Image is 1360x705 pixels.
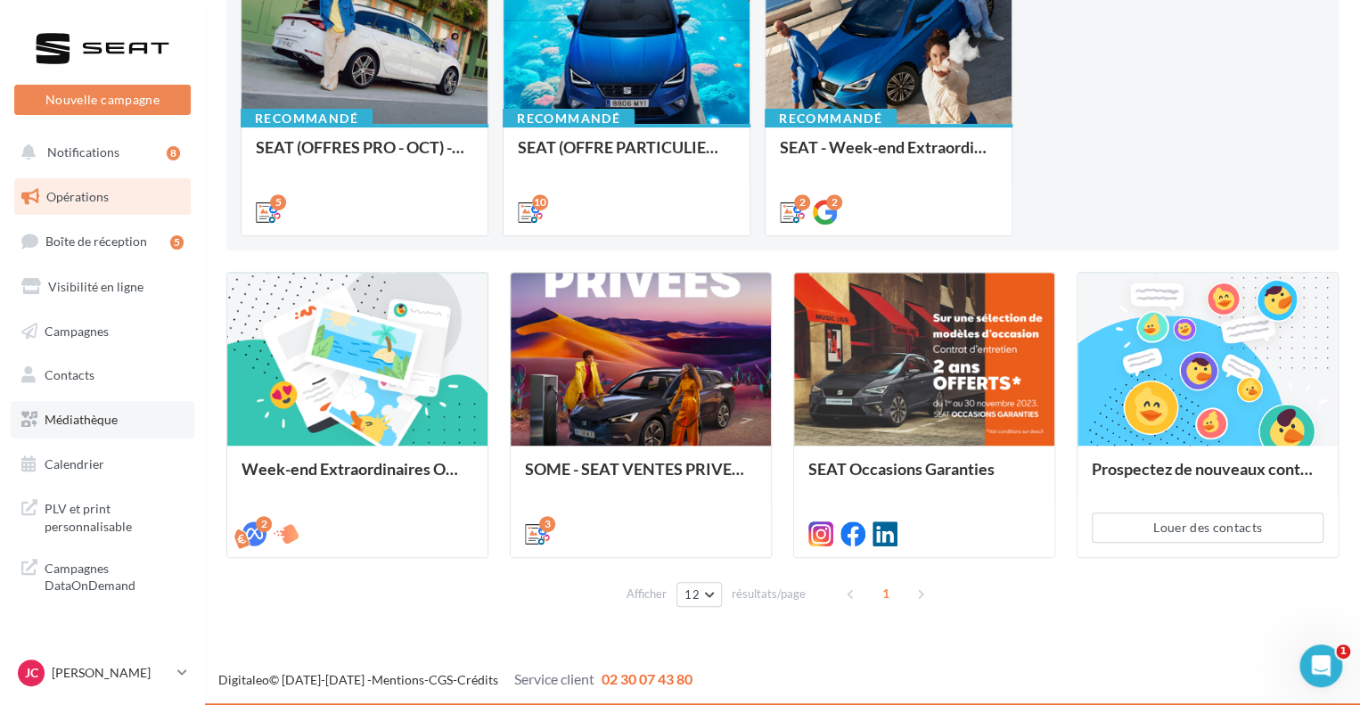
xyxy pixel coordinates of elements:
span: 02 30 07 43 80 [602,670,692,687]
span: Visibilité en ligne [48,279,143,294]
div: 3 [539,516,555,532]
span: 12 [684,587,700,602]
a: PLV et print personnalisable [11,489,194,542]
a: Campagnes DataOnDemand [11,549,194,602]
span: Afficher [627,586,667,603]
a: Mentions [372,672,424,687]
span: © [DATE]-[DATE] - - - [218,672,692,687]
a: Campagnes [11,313,194,350]
div: SOME - SEAT VENTES PRIVEES [525,460,757,496]
span: Contacts [45,367,94,382]
a: JC [PERSON_NAME] [14,656,191,690]
span: 1 [1336,644,1350,659]
span: résultats/page [732,586,806,603]
a: CGS [429,672,453,687]
div: 5 [170,235,184,250]
span: Calendrier [45,456,104,471]
a: Opérations [11,178,194,216]
a: Contacts [11,357,194,394]
span: Service client [514,670,594,687]
a: Crédits [457,672,498,687]
div: Prospectez de nouveaux contacts [1092,460,1323,496]
span: Boîte de réception [45,234,147,249]
a: Calendrier [11,446,194,483]
span: 1 [872,579,900,608]
a: Boîte de réception5 [11,222,194,260]
div: Recommandé [765,109,897,128]
p: [PERSON_NAME] [52,664,170,682]
div: SEAT - Week-end Extraordinaire ([GEOGRAPHIC_DATA]) - OCTOBRE [780,138,997,174]
span: JC [25,664,38,682]
a: Visibilité en ligne [11,268,194,306]
div: SEAT Occasions Garanties [808,460,1040,496]
div: 2 [826,194,842,210]
div: Recommandé [503,109,635,128]
div: SEAT (OFFRES PRO - OCT) - SOCIAL MEDIA [256,138,473,174]
div: 8 [167,146,180,160]
span: Opérations [46,189,109,204]
span: Médiathèque [45,412,118,427]
div: Week-end Extraordinaires Octobre 2025 [242,460,473,496]
a: Digitaleo [218,672,269,687]
span: Notifications [47,144,119,160]
button: Nouvelle campagne [14,85,191,115]
a: Médiathèque [11,401,194,439]
div: 2 [794,194,810,210]
button: 12 [676,582,722,607]
div: 2 [256,516,272,532]
button: Notifications 8 [11,134,187,171]
span: Campagnes DataOnDemand [45,556,184,594]
div: Recommandé [241,109,373,128]
div: 5 [270,194,286,210]
span: PLV et print personnalisable [45,496,184,535]
button: Louer des contacts [1092,512,1323,543]
span: Campagnes [45,323,109,338]
div: 10 [532,194,548,210]
iframe: Intercom live chat [1299,644,1342,687]
div: SEAT (OFFRE PARTICULIER - OCT) - SOCIAL MEDIA [518,138,735,174]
